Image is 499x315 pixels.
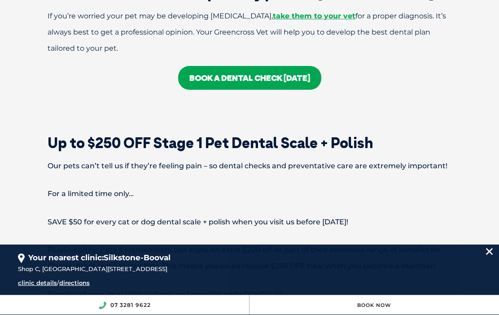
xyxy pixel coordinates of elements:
div: / [18,278,296,288]
span: Silkstone-Booval [104,253,171,262]
div: Your nearest clinic: [18,245,481,264]
div: Shop C, [GEOGRAPHIC_DATA][STREET_ADDRESS] [18,264,481,274]
a: 07 3281 9622 [110,302,151,308]
span: If you’re worried your pet may be developing [MEDICAL_DATA], for a proper diagnosis. It’s always ... [48,12,446,52]
a: directions [59,279,90,286]
a: Book Now [357,302,391,308]
p: PLUS members can enjoy an extra $200 off as part of their extensive range of benefits for Classic... [16,242,483,274]
a: BOOK A DENTAL CHECK [DATE] [178,66,321,90]
p: SAVE $50 for every cat or dog dental scale + polish when you visit us before [DATE]! [16,214,483,230]
a: clinic details [18,279,57,286]
h2: Up to $250 OFF Stage 1 Pet Dental Scale + Polish [16,136,483,150]
p: For a limited time only… [16,186,483,202]
p: Our pets can’t tell us if they’re feeling pain – so dental checks and preventative care are extre... [16,158,483,174]
a: take them to your vet [273,12,355,20]
img: location_close.svg [486,248,493,255]
img: location_pin.svg [18,254,25,263]
img: location_phone.svg [98,302,106,309]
